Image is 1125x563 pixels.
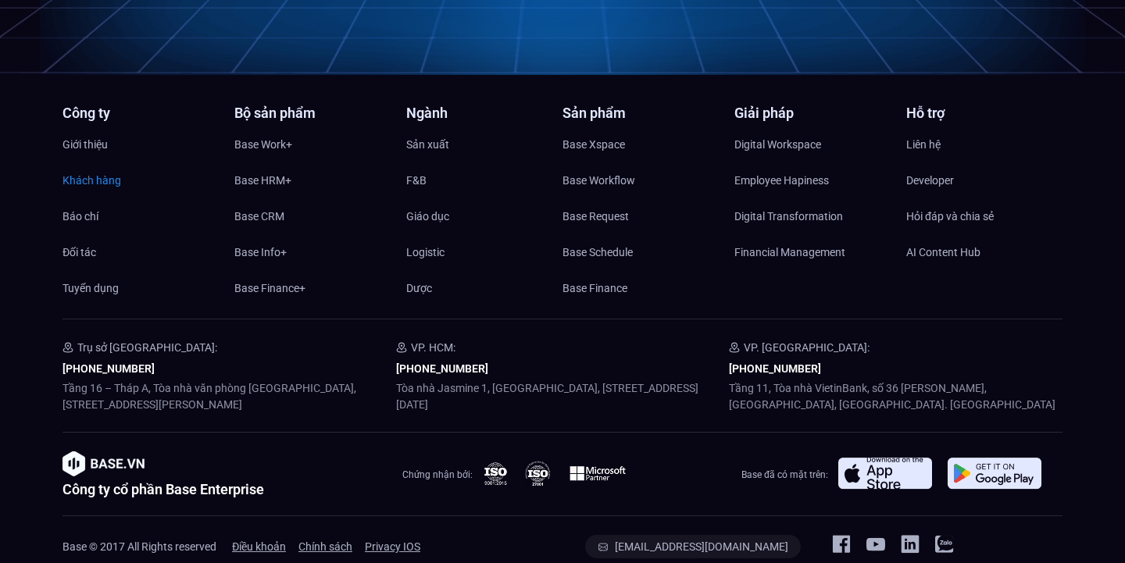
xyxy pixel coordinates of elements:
span: Khách hàng [62,169,121,192]
a: Base Request [562,205,719,228]
a: Base Finance [562,276,719,300]
a: F&B [406,169,562,192]
span: Liên hệ [906,133,941,156]
span: Chứng nhận bởi: [402,469,473,480]
a: Base CRM [234,205,391,228]
a: Digital Workspace [734,133,891,156]
span: Dược [406,276,432,300]
a: Financial Management [734,241,891,264]
a: [PHONE_NUMBER] [396,362,488,375]
a: Employee Hapiness [734,169,891,192]
a: Khách hàng [62,169,219,192]
a: [PHONE_NUMBER] [62,362,155,375]
a: Base Workflow [562,169,719,192]
img: image-1.png [62,451,145,476]
span: Báo chí [62,205,98,228]
a: Developer [906,169,1062,192]
a: Hỏi đáp và chia sẻ [906,205,1062,228]
p: Tầng 16 – Tháp A, Tòa nhà văn phòng [GEOGRAPHIC_DATA], [STREET_ADDRESS][PERSON_NAME] [62,380,396,413]
h4: Bộ sản phẩm [234,106,391,120]
a: AI Content Hub [906,241,1062,264]
span: Digital Workspace [734,133,821,156]
p: Tòa nhà Jasmine 1, [GEOGRAPHIC_DATA], [STREET_ADDRESS][DATE] [396,380,730,413]
span: Đối tác [62,241,96,264]
span: Financial Management [734,241,845,264]
a: Tuyển dụng [62,276,219,300]
a: Base Finance+ [234,276,391,300]
span: Tuyển dụng [62,276,119,300]
span: [EMAIL_ADDRESS][DOMAIN_NAME] [615,541,788,552]
a: Base Info+ [234,241,391,264]
a: [EMAIL_ADDRESS][DOMAIN_NAME] [585,535,801,558]
a: [PHONE_NUMBER] [729,362,821,375]
a: Chính sách [298,535,352,558]
span: Privacy IOS [365,535,420,558]
span: Base Xspace [562,133,625,156]
a: Điều khoản [232,535,286,558]
span: Giáo dục [406,205,449,228]
a: Base Xspace [562,133,719,156]
span: Base CRM [234,205,284,228]
a: Đối tác [62,241,219,264]
span: Base Workflow [562,169,635,192]
span: Base Request [562,205,629,228]
a: Giáo dục [406,205,562,228]
span: Base Schedule [562,241,633,264]
a: Sản xuất [406,133,562,156]
span: Giới thiệu [62,133,108,156]
h4: Công ty [62,106,219,120]
span: Base Info+ [234,241,287,264]
a: Base HRM+ [234,169,391,192]
h4: Hỗ trợ [906,106,1062,120]
p: Tầng 11, Tòa nhà VietinBank, số 36 [PERSON_NAME], [GEOGRAPHIC_DATA], [GEOGRAPHIC_DATA]. [GEOGRAPH... [729,380,1062,413]
span: VP. [GEOGRAPHIC_DATA]: [744,341,870,354]
span: F&B [406,169,427,192]
span: Digital Transformation [734,205,843,228]
a: Base Work+ [234,133,391,156]
span: Base © 2017 All Rights reserved [62,540,216,553]
span: Base Finance+ [234,276,305,300]
span: Base đã có mặt trên: [741,469,828,480]
span: Developer [906,169,954,192]
a: Dược [406,276,562,300]
h2: Công ty cổ phần Base Enterprise [62,483,264,497]
a: Base Schedule [562,241,719,264]
span: Base Finance [562,276,627,300]
span: Base Work+ [234,133,292,156]
span: Trụ sở [GEOGRAPHIC_DATA]: [77,341,217,354]
a: Báo chí [62,205,219,228]
a: Digital Transformation [734,205,891,228]
a: Giới thiệu [62,133,219,156]
h4: Ngành [406,106,562,120]
a: Logistic [406,241,562,264]
span: Employee Hapiness [734,169,829,192]
span: Hỏi đáp và chia sẻ [906,205,994,228]
span: AI Content Hub [906,241,980,264]
a: Liên hệ [906,133,1062,156]
h4: Giải pháp [734,106,891,120]
span: Sản xuất [406,133,449,156]
span: Base HRM+ [234,169,291,192]
h4: Sản phẩm [562,106,719,120]
span: VP. HCM: [411,341,455,354]
span: Logistic [406,241,445,264]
